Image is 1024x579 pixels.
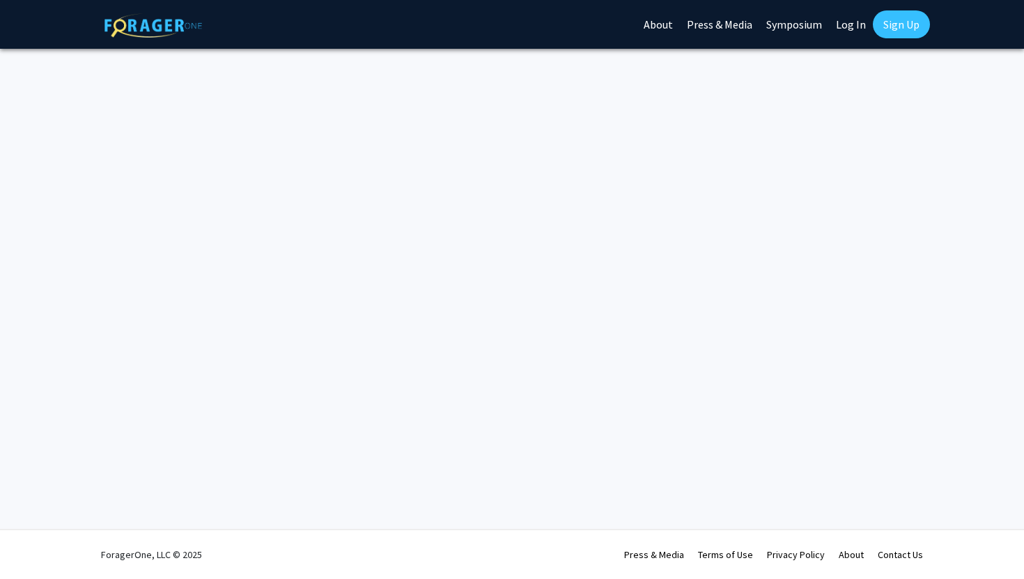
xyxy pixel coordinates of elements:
a: About [839,548,864,561]
div: ForagerOne, LLC © 2025 [101,530,202,579]
a: Terms of Use [698,548,753,561]
img: ForagerOne Logo [104,13,202,38]
a: Privacy Policy [767,548,825,561]
a: Sign Up [873,10,930,38]
a: Contact Us [878,548,923,561]
a: Press & Media [624,548,684,561]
